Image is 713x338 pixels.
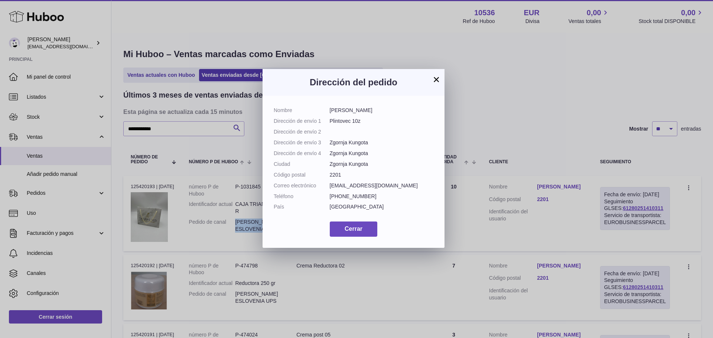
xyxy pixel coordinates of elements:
[274,203,330,210] dt: País
[274,161,330,168] dt: Ciudad
[330,161,434,168] dd: Zgornja Kungota
[330,107,434,114] dd: [PERSON_NAME]
[330,221,377,237] button: Cerrar
[330,139,434,146] dd: Zgornja Kungota
[330,203,434,210] dd: [GEOGRAPHIC_DATA]
[330,193,434,200] dd: [PHONE_NUMBER]
[345,226,362,232] span: Cerrar
[274,128,330,135] dt: Dirección de envío 2
[274,182,330,189] dt: Correo electrónico
[274,118,330,125] dt: Dirección de envío 1
[274,193,330,200] dt: Teléfono
[432,75,441,84] button: ×
[330,118,434,125] dd: Plintovec 10z
[274,171,330,178] dt: Código postal
[274,139,330,146] dt: Dirección de envío 3
[274,76,433,88] h3: Dirección del pedido
[330,182,434,189] dd: [EMAIL_ADDRESS][DOMAIN_NAME]
[330,150,434,157] dd: Zgornja Kungota
[330,171,434,178] dd: 2201
[274,150,330,157] dt: Dirección de envío 4
[274,107,330,114] dt: Nombre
